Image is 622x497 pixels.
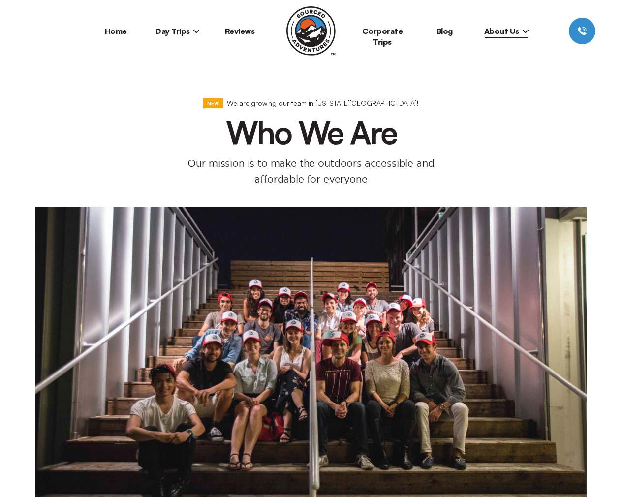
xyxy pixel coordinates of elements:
[484,26,529,36] span: About Us
[436,26,453,36] a: Blog
[216,116,406,148] h1: Who We Are
[227,98,418,108] p: We are growing our team in [US_STATE][GEOGRAPHIC_DATA]!
[175,155,447,187] p: Our mission is to make the outdoors accessible and affordable for everyone
[362,26,403,47] a: Corporate Trips
[203,98,223,108] div: NEW
[286,6,336,56] img: Sourced Adventures company logo
[105,26,127,36] a: Home
[225,26,255,36] a: Reviews
[155,26,200,36] span: Day Trips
